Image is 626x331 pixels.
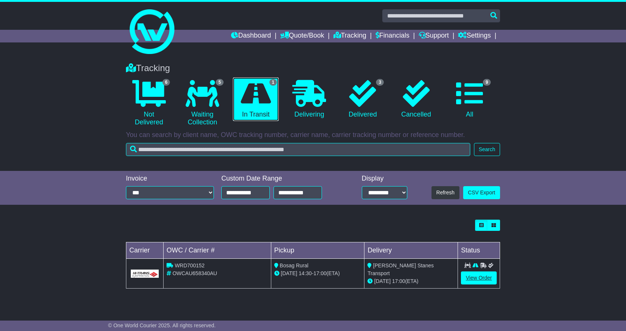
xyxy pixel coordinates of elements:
[419,30,449,42] a: Support
[221,175,341,183] div: Custom Date Range
[458,30,491,42] a: Settings
[458,242,500,259] td: Status
[280,30,324,42] a: Quote/Book
[162,79,170,86] span: 6
[281,270,297,276] span: [DATE]
[131,270,159,278] img: GetCarrierServiceLogo
[269,79,277,86] span: 1
[463,186,500,199] a: CSV Export
[461,271,497,284] a: View Order
[340,77,386,121] a: 3 Delivered
[179,77,225,129] a: 5 Waiting Collection
[447,77,493,121] a: 9 All
[108,322,216,328] span: © One World Courier 2025. All rights reserved.
[362,175,407,183] div: Display
[122,63,504,74] div: Tracking
[393,77,439,121] a: Cancelled
[392,278,405,284] span: 17:00
[233,77,279,121] a: 1 In Transit
[231,30,271,42] a: Dashboard
[367,262,434,276] span: [PERSON_NAME] Stanes Transport
[126,175,214,183] div: Invoice
[280,262,309,268] span: Bosag Rural
[431,186,459,199] button: Refresh
[274,270,361,277] div: - (ETA)
[286,77,332,121] a: Delivering
[173,270,217,276] span: OWCAU658340AU
[126,131,500,139] p: You can search by client name, OWC tracking number, carrier name, carrier tracking number or refe...
[126,77,172,129] a: 6 Not Delivered
[299,270,312,276] span: 14:30
[376,79,384,86] span: 3
[474,143,500,156] button: Search
[367,277,455,285] div: (ETA)
[175,262,205,268] span: WRD700152
[374,278,391,284] span: [DATE]
[376,30,410,42] a: Financials
[126,242,164,259] td: Carrier
[216,79,224,86] span: 5
[364,242,458,259] td: Delivery
[164,242,271,259] td: OWC / Carrier #
[271,242,364,259] td: Pickup
[483,79,491,86] span: 9
[333,30,366,42] a: Tracking
[313,270,326,276] span: 17:00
